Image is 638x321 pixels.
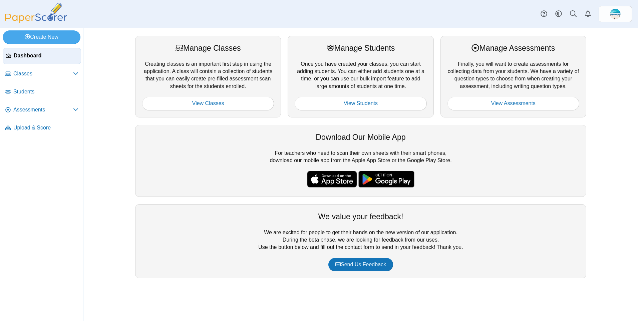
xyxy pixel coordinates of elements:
[3,18,69,24] a: PaperScorer
[135,125,586,197] div: For teachers who need to scan their own sheets with their smart phones, download our mobile app f...
[610,9,621,19] span: Chrissy Greenberg
[307,171,357,188] img: apple-store-badge.svg
[142,211,579,222] div: We value your feedback!
[295,43,426,53] div: Manage Students
[440,36,586,117] div: Finally, you will want to create assessments for collecting data from your students. We have a va...
[447,97,579,110] a: View Assessments
[142,43,274,53] div: Manage Classes
[335,262,386,267] span: Send Us Feedback
[13,70,73,77] span: Classes
[13,124,78,131] span: Upload & Score
[288,36,433,117] div: Once you have created your classes, you can start adding students. You can either add students on...
[3,102,81,118] a: Assessments
[135,204,586,278] div: We are excited for people to get their hands on the new version of our application. During the be...
[599,6,632,22] a: ps.H1yuw66FtyTk4FxR
[3,120,81,136] a: Upload & Score
[610,9,621,19] img: ps.H1yuw66FtyTk4FxR
[447,43,579,53] div: Manage Assessments
[358,171,414,188] img: google-play-badge.png
[3,3,69,23] img: PaperScorer
[3,48,81,64] a: Dashboard
[142,97,274,110] a: View Classes
[13,106,73,113] span: Assessments
[295,97,426,110] a: View Students
[13,88,78,95] span: Students
[135,36,281,117] div: Creating classes is an important first step in using the application. A class will contain a coll...
[142,132,579,142] div: Download Our Mobile App
[581,7,595,21] a: Alerts
[3,66,81,82] a: Classes
[14,52,78,59] span: Dashboard
[3,84,81,100] a: Students
[328,258,393,271] a: Send Us Feedback
[3,30,80,44] a: Create New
